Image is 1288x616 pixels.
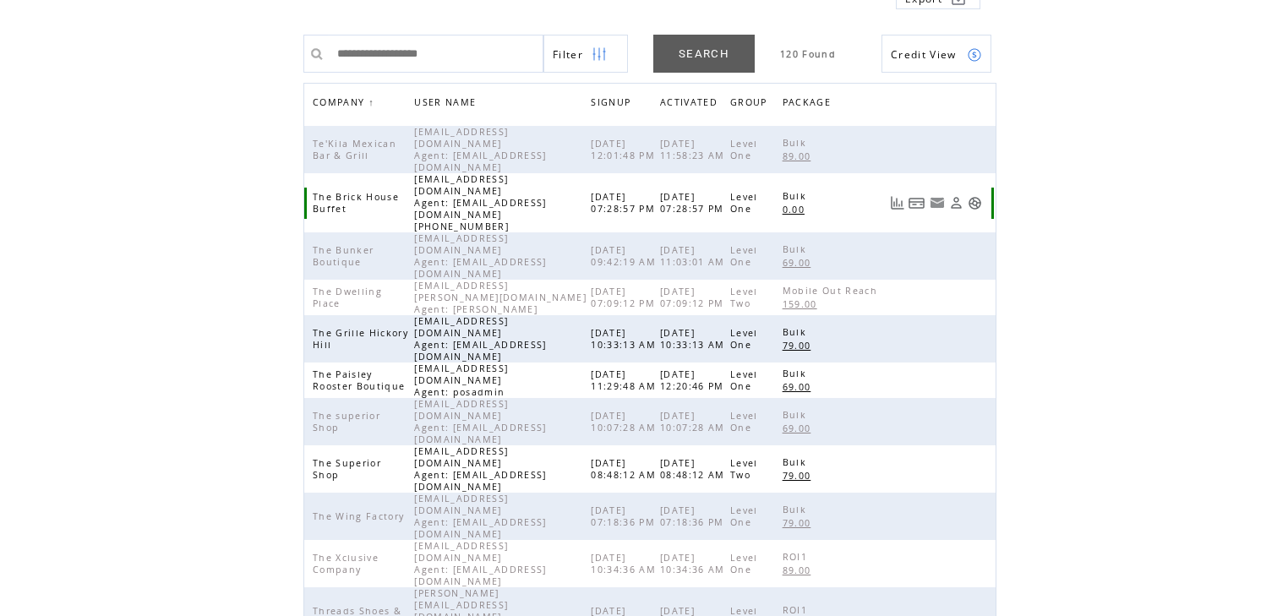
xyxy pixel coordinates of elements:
a: USER NAME [414,96,480,106]
span: 79.00 [783,340,816,352]
a: Credit View [881,35,991,73]
span: Bulk [783,326,810,338]
span: [EMAIL_ADDRESS][DOMAIN_NAME] Agent: [EMAIL_ADDRESS][DOMAIN_NAME] [414,493,546,540]
img: credits.png [967,47,982,63]
span: Show filters [553,47,583,62]
span: [DATE] 07:09:12 PM [660,286,729,309]
a: 69.00 [783,255,820,270]
a: 79.00 [783,338,820,352]
span: [DATE] 12:01:48 PM [591,138,659,161]
span: Level One [730,327,758,351]
span: Bulk [783,190,810,202]
span: Bulk [783,368,810,379]
span: Level One [730,552,758,575]
span: [DATE] 10:07:28 AM [591,410,660,433]
span: The Paisley Rooster Boutique [313,368,409,392]
span: [EMAIL_ADDRESS][DOMAIN_NAME] Agent: [EMAIL_ADDRESS][DOMAIN_NAME] [414,445,546,493]
span: [DATE] 12:20:46 PM [660,368,729,392]
span: 159.00 [783,298,821,310]
a: 159.00 [783,297,826,311]
span: Bulk [783,409,810,421]
span: [DATE] 07:09:12 PM [591,286,659,309]
span: [DATE] 10:34:36 AM [591,552,660,575]
span: ACTIVATED [660,92,722,117]
span: Bulk [783,243,810,255]
a: PACKAGE [783,92,839,117]
span: Bulk [783,504,810,515]
span: PACKAGE [783,92,835,117]
span: 69.00 [783,422,816,434]
a: GROUP [730,92,776,117]
span: 120 Found [780,48,836,60]
span: Show Credits View [891,47,957,62]
a: 69.00 [783,379,820,394]
span: ROI1 [783,551,811,563]
span: [DATE] 10:33:13 AM [591,327,660,351]
span: 79.00 [783,517,816,529]
a: 89.00 [783,149,820,163]
span: COMPANY [313,92,368,117]
span: Mobile Out Reach [783,285,881,297]
span: Level Two [730,457,758,481]
a: SEARCH [653,35,755,73]
span: 89.00 [783,564,816,576]
span: The Grille Hickory Hill [313,327,408,351]
span: The Dwelling Place [313,286,382,309]
a: Support [968,196,982,210]
span: [EMAIL_ADDRESS][PERSON_NAME][DOMAIN_NAME] Agent: [PERSON_NAME] [414,280,587,315]
span: [DATE] 10:07:28 AM [660,410,729,433]
a: ACTIVATED [660,92,726,117]
span: Bulk [783,456,810,468]
a: SIGNUP [591,96,635,106]
span: [DATE] 11:29:48 AM [591,368,660,392]
span: 89.00 [783,150,816,162]
span: [EMAIL_ADDRESS][DOMAIN_NAME] Agent: [EMAIL_ADDRESS][DOMAIN_NAME] [PHONE_NUMBER] [414,173,546,232]
span: The superior Shop [313,410,380,433]
span: Bulk [783,137,810,149]
span: GROUP [730,92,772,117]
span: [EMAIL_ADDRESS][DOMAIN_NAME] Agent: [EMAIL_ADDRESS][DOMAIN_NAME] [414,398,546,445]
span: [EMAIL_ADDRESS][DOMAIN_NAME] Agent: [EMAIL_ADDRESS][DOMAIN_NAME] [414,232,546,280]
span: Level One [730,244,758,268]
span: Level One [730,368,758,392]
span: USER NAME [414,92,480,117]
span: 0.00 [783,204,809,215]
span: Level One [730,138,758,161]
a: 69.00 [783,421,820,435]
span: The Brick House Buffet [313,191,399,215]
span: [DATE] 11:03:01 AM [660,244,729,268]
span: [DATE] 08:48:12 AM [660,457,729,481]
span: Level One [730,410,758,433]
span: [EMAIL_ADDRESS][DOMAIN_NAME] Agent: [EMAIL_ADDRESS][DOMAIN_NAME] [414,126,546,173]
span: The Superior Shop [313,457,381,481]
span: 69.00 [783,381,816,393]
span: [DATE] 07:18:36 PM [660,504,729,528]
span: [DATE] 07:28:57 PM [591,191,659,215]
span: The Xclusive Company [313,552,379,575]
span: [EMAIL_ADDRESS][DOMAIN_NAME] Agent: posadmin [414,363,509,398]
span: [DATE] 07:18:36 PM [591,504,659,528]
span: Level One [730,191,758,215]
a: View Bills [909,196,925,210]
span: [DATE] 11:58:23 AM [660,138,729,161]
a: Filter [543,35,628,73]
a: View Profile [949,196,963,210]
a: 0.00 [783,202,813,216]
span: Level One [730,504,758,528]
span: 79.00 [783,470,816,482]
span: ROI1 [783,604,811,616]
span: Te'Kila Mexican Bar & Grill [313,138,396,161]
a: COMPANY↑ [313,97,374,107]
span: The Wing Factory [313,510,408,522]
span: [DATE] 07:28:57 PM [660,191,729,215]
span: [DATE] 10:34:36 AM [660,552,729,575]
span: Level Two [730,286,758,309]
span: [DATE] 09:42:19 AM [591,244,660,268]
span: [EMAIL_ADDRESS][DOMAIN_NAME] Agent: [EMAIL_ADDRESS][DOMAIN_NAME] [414,540,546,587]
a: 79.00 [783,468,820,482]
span: 69.00 [783,257,816,269]
a: 89.00 [783,563,820,577]
a: View Usage [890,196,904,210]
span: The Bunker Boutique [313,244,374,268]
span: [EMAIL_ADDRESS][DOMAIN_NAME] Agent: [EMAIL_ADDRESS][DOMAIN_NAME] [414,315,546,363]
